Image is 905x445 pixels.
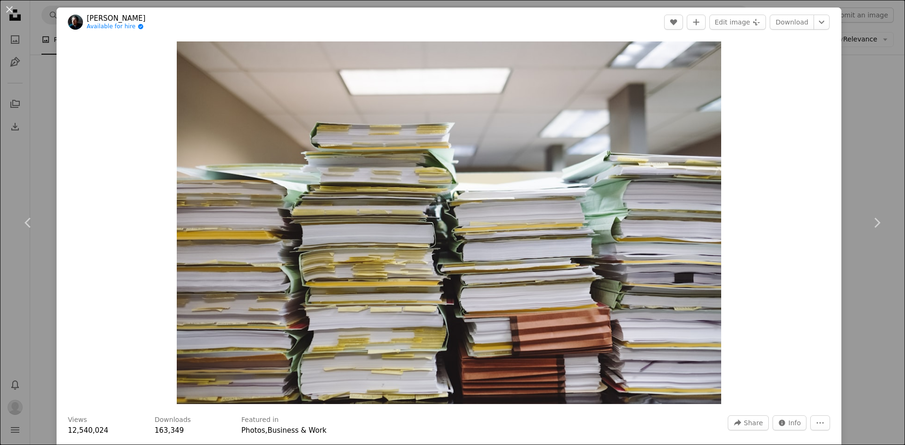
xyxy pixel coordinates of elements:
[155,415,191,425] h3: Downloads
[814,15,830,30] button: Choose download size
[848,178,905,268] a: Next
[687,15,706,30] button: Add to Collection
[177,41,721,404] img: stack of books on table
[744,416,763,430] span: Share
[87,23,146,31] a: Available for hire
[68,426,108,435] span: 12,540,024
[267,426,326,435] a: Business & Work
[177,41,721,404] button: Zoom in on this image
[68,15,83,30] img: Go to Wesley Tingey's profile
[87,14,146,23] a: [PERSON_NAME]
[241,426,265,435] a: Photos
[664,15,683,30] button: Like
[155,426,184,435] span: 163,349
[709,15,766,30] button: Edit image
[68,415,87,425] h3: Views
[728,415,768,430] button: Share this image
[265,426,268,435] span: ,
[789,416,801,430] span: Info
[770,15,814,30] a: Download
[810,415,830,430] button: More Actions
[241,415,279,425] h3: Featured in
[773,415,807,430] button: Stats about this image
